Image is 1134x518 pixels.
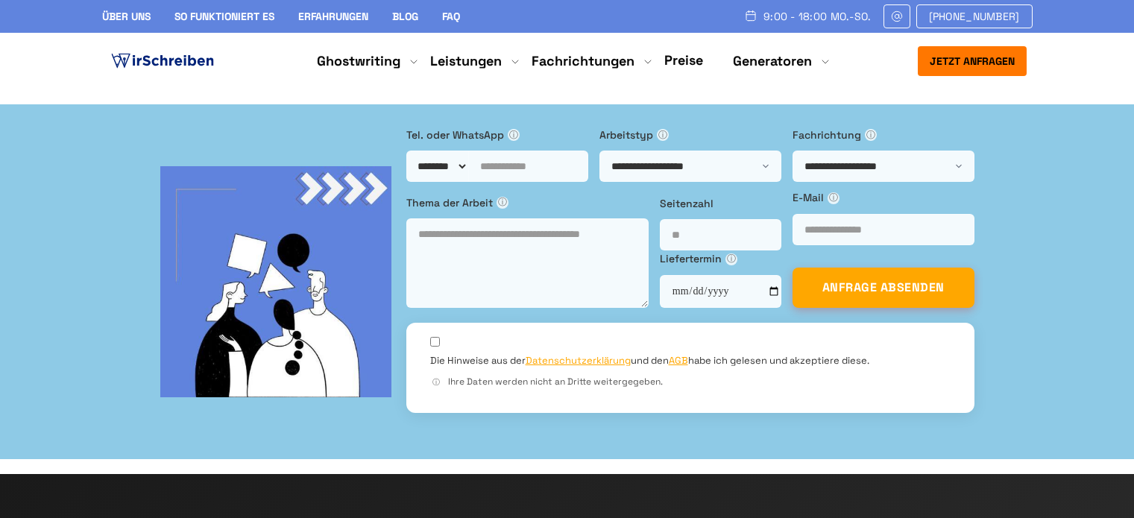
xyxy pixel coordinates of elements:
[442,10,460,23] a: FAQ
[657,129,669,141] span: ⓘ
[508,129,520,141] span: ⓘ
[890,10,904,22] img: Email
[430,375,951,389] div: Ihre Daten werden nicht an Dritte weitergegeben.
[102,10,151,23] a: Über uns
[532,52,634,70] a: Fachrichtungen
[733,52,812,70] a: Generatoren
[660,195,781,212] label: Seitenzahl
[918,46,1027,76] button: Jetzt anfragen
[828,192,840,204] span: ⓘ
[744,10,757,22] img: Schedule
[430,52,502,70] a: Leistungen
[793,268,974,308] button: ANFRAGE ABSENDEN
[430,376,442,388] span: ⓘ
[430,354,869,367] label: Die Hinweise aus der und den habe ich gelesen und akzeptiere diese.
[669,354,688,367] a: AGB
[793,189,974,206] label: E-Mail
[392,10,418,23] a: Blog
[664,51,703,69] a: Preise
[725,253,737,265] span: ⓘ
[108,50,217,72] img: logo ghostwriter-österreich
[763,10,872,22] span: 9:00 - 18:00 Mo.-So.
[317,52,400,70] a: Ghostwriting
[793,127,974,143] label: Fachrichtung
[916,4,1033,28] a: [PHONE_NUMBER]
[174,10,274,23] a: So funktioniert es
[660,250,781,267] label: Liefertermin
[929,10,1020,22] span: [PHONE_NUMBER]
[526,354,631,367] a: Datenschutzerklärung
[406,127,588,143] label: Tel. oder WhatsApp
[497,197,508,209] span: ⓘ
[865,129,877,141] span: ⓘ
[298,10,368,23] a: Erfahrungen
[160,166,391,397] img: bg
[599,127,781,143] label: Arbeitstyp
[406,195,649,211] label: Thema der Arbeit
